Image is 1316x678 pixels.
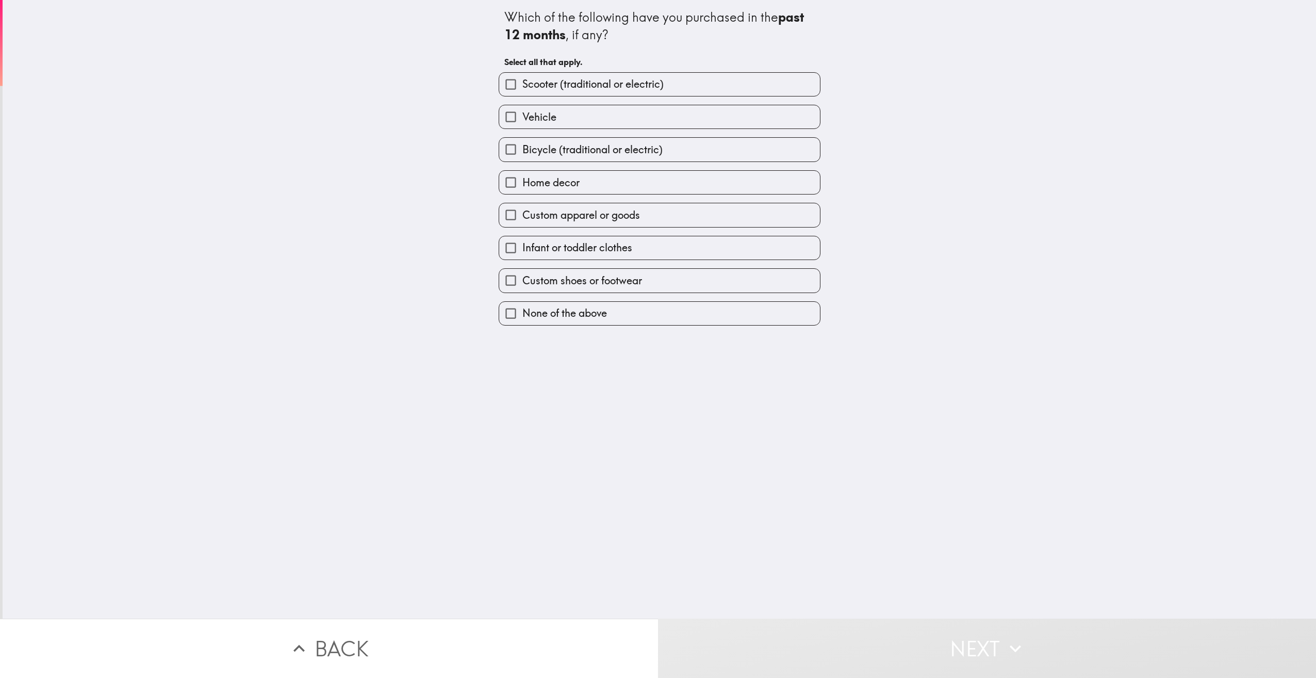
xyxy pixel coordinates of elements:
span: Vehicle [522,110,556,124]
span: Bicycle (traditional or electric) [522,142,663,157]
h6: Select all that apply. [504,56,815,68]
span: Home decor [522,175,580,190]
span: Custom apparel or goods [522,208,640,222]
button: Infant or toddler clothes [499,236,820,260]
b: past 12 months [504,9,807,42]
span: Infant or toddler clothes [522,240,632,255]
span: Scooter (traditional or electric) [522,77,664,91]
button: Scooter (traditional or electric) [499,73,820,96]
button: Vehicle [499,105,820,128]
span: Custom shoes or footwear [522,273,642,288]
button: Bicycle (traditional or electric) [499,138,820,161]
button: Home decor [499,171,820,194]
span: None of the above [522,306,607,320]
button: Next [658,619,1316,678]
button: Custom shoes or footwear [499,269,820,292]
button: Custom apparel or goods [499,203,820,227]
div: Which of the following have you purchased in the , if any? [504,9,815,43]
button: None of the above [499,302,820,325]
